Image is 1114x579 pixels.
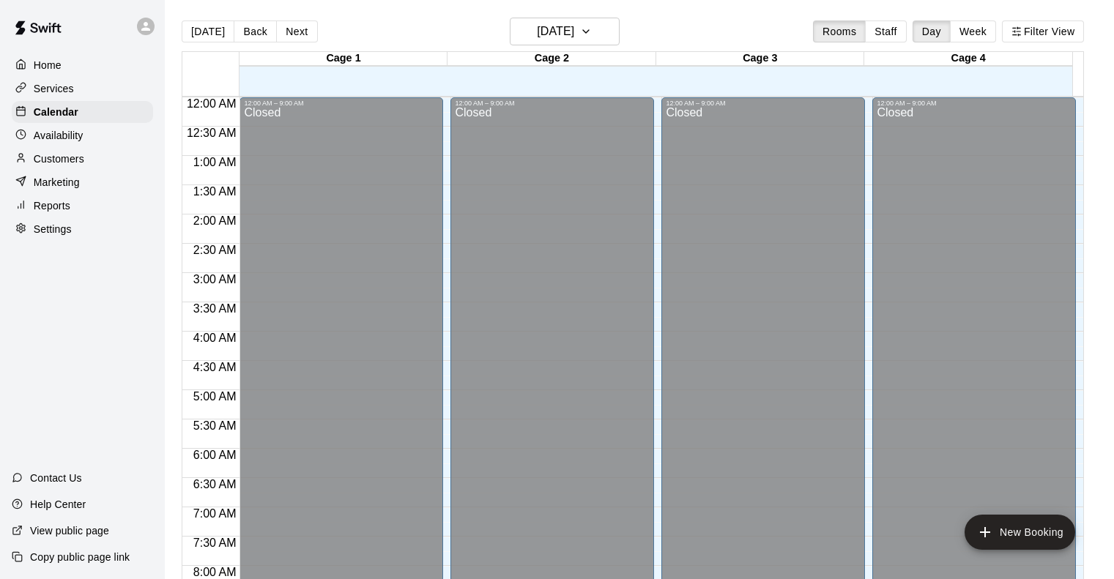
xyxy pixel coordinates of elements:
span: 3:00 AM [190,273,240,285]
a: Marketing [12,171,153,193]
button: Filter View [1002,20,1084,42]
span: 2:30 AM [190,244,240,256]
div: 12:00 AM – 9:00 AM [455,100,650,107]
p: Help Center [30,497,86,512]
p: Settings [34,222,72,236]
a: Customers [12,148,153,170]
button: Back [234,20,277,42]
span: 4:00 AM [190,332,240,344]
p: Services [34,81,74,96]
div: 12:00 AM – 9:00 AM [666,100,861,107]
div: Cage 1 [239,52,448,66]
p: Copy public page link [30,550,130,564]
button: add [965,515,1075,550]
span: 5:00 AM [190,390,240,403]
span: 12:00 AM [183,97,240,110]
p: Home [34,58,62,72]
a: Home [12,54,153,76]
span: 4:30 AM [190,361,240,373]
p: Contact Us [30,471,82,485]
p: Availability [34,128,83,143]
p: View public page [30,523,109,538]
span: 7:30 AM [190,537,240,549]
span: 1:00 AM [190,156,240,168]
button: Rooms [813,20,866,42]
a: Calendar [12,101,153,123]
div: 12:00 AM – 9:00 AM [877,100,1072,107]
span: 3:30 AM [190,302,240,315]
button: [DATE] [510,18,620,45]
a: Services [12,78,153,100]
a: Settings [12,218,153,240]
div: Cage 3 [656,52,864,66]
a: Availability [12,124,153,146]
span: 6:00 AM [190,449,240,461]
p: Marketing [34,175,80,190]
h6: [DATE] [537,21,574,42]
div: 12:00 AM – 9:00 AM [244,100,439,107]
button: Staff [865,20,907,42]
a: Reports [12,195,153,217]
p: Calendar [34,105,78,119]
button: Day [913,20,951,42]
div: Cage 4 [864,52,1072,66]
span: 5:30 AM [190,419,240,432]
p: Customers [34,152,84,166]
div: Cage 2 [448,52,656,66]
span: 2:00 AM [190,214,240,227]
button: Week [950,20,996,42]
button: Next [276,20,317,42]
span: 6:30 AM [190,478,240,490]
button: [DATE] [182,20,234,42]
span: 7:00 AM [190,507,240,520]
span: 12:30 AM [183,127,240,139]
p: Reports [34,198,70,213]
span: 8:00 AM [190,566,240,578]
span: 1:30 AM [190,185,240,198]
